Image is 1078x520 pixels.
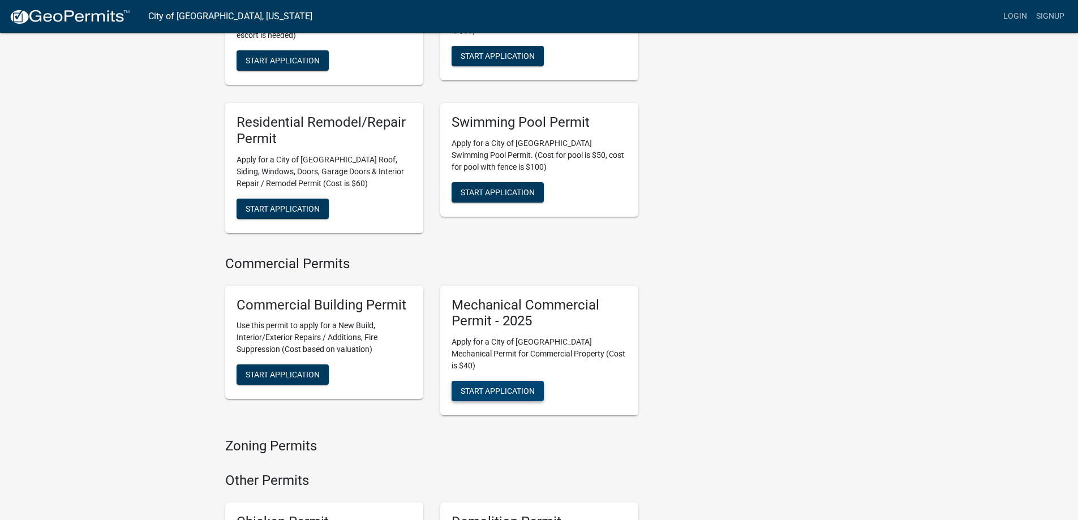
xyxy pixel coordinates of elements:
[452,381,544,401] button: Start Application
[148,7,312,26] a: City of [GEOGRAPHIC_DATA], [US_STATE]
[246,370,320,379] span: Start Application
[1032,6,1069,27] a: Signup
[246,56,320,65] span: Start Application
[452,182,544,203] button: Start Application
[452,297,627,330] h5: Mechanical Commercial Permit - 2025
[237,297,412,313] h5: Commercial Building Permit
[999,6,1032,27] a: Login
[452,46,544,66] button: Start Application
[452,336,627,372] p: Apply for a City of [GEOGRAPHIC_DATA] Mechanical Permit for Commercial Property (Cost is $40)
[225,472,638,489] h4: Other Permits
[246,204,320,213] span: Start Application
[461,386,535,396] span: Start Application
[237,114,412,147] h5: Residential Remodel/Repair Permit
[461,51,535,61] span: Start Application
[461,187,535,196] span: Start Application
[237,364,329,385] button: Start Application
[237,154,412,190] p: Apply for a City of [GEOGRAPHIC_DATA] Roof, Siding, Windows, Doors, Garage Doors & Interior Repai...
[225,256,638,272] h4: Commercial Permits
[225,438,638,454] h4: Zoning Permits
[452,114,627,131] h5: Swimming Pool Permit
[237,320,412,355] p: Use this permit to apply for a New Build, Interior/Exterior Repairs / Additions, Fire Suppression...
[237,199,329,219] button: Start Application
[452,137,627,173] p: Apply for a City of [GEOGRAPHIC_DATA] Swimming Pool Permit. (Cost for pool is $50, cost for pool ...
[237,50,329,71] button: Start Application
